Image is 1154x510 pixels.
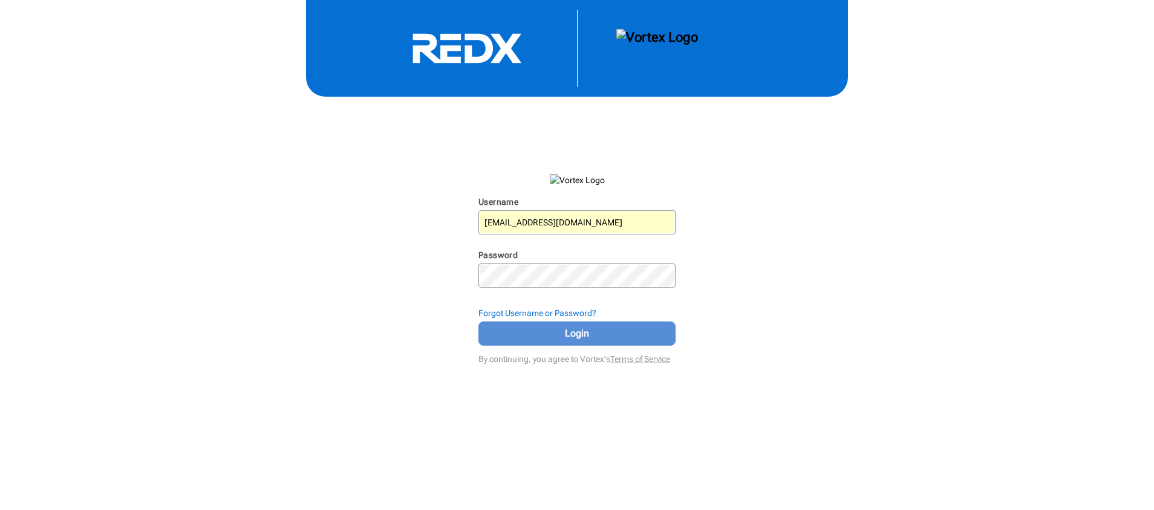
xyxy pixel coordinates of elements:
label: Username [478,197,518,207]
strong: Forgot Username or Password? [478,308,596,318]
img: Vortex Logo [550,174,605,186]
svg: RedX Logo [376,33,558,64]
button: Login [478,321,676,346]
img: Vortex Logo [616,29,698,68]
label: Password [478,250,518,260]
div: Forgot Username or Password? [478,307,676,319]
span: Login [494,326,660,341]
div: By continuing, you agree to Vortex's [478,348,676,365]
a: Terms of Service [610,354,670,364]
